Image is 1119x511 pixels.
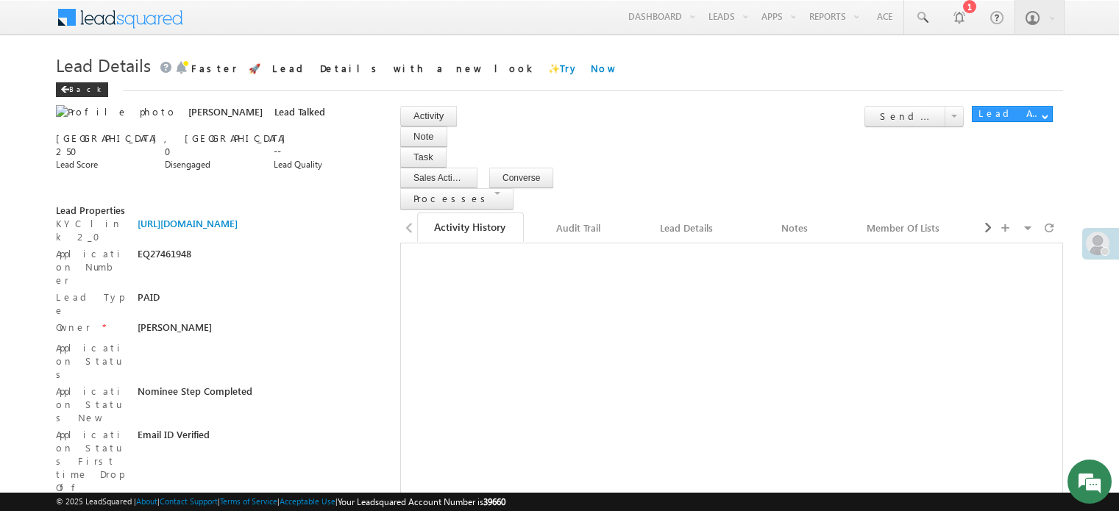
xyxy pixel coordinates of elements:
button: Note [400,126,447,147]
a: +xx-xxxxxxxx05 [56,118,165,131]
div: Back [56,82,108,97]
div: Activity History [429,219,511,235]
button: Processes [400,188,514,210]
span: 39660 [483,496,505,507]
span: [PERSON_NAME] [188,105,263,118]
button: Sales Activity [400,168,477,188]
a: Member Of Lists [850,212,957,243]
div: 0 [165,145,266,158]
span: Your Leadsquared Account Number is [338,496,505,507]
button: Task [400,147,447,168]
img: Profile photo [56,105,177,118]
span: © 2025 LeadSquared | | | | | [56,495,505,509]
div: Notes [754,219,836,237]
div: Summary [971,219,1053,237]
div: Lead Actions [978,107,1041,120]
div: Lead Score [56,158,157,171]
button: Activity [400,106,457,126]
button: Converse [489,168,553,188]
span: Lead Details [56,53,151,76]
span: Processes [413,192,491,204]
label: Application Status First time Drop Off [56,428,129,494]
a: Contact Support [160,496,218,506]
a: Try Now [560,62,617,74]
label: Application Status New [56,385,129,424]
label: Lead Type [56,290,129,317]
label: KYC link 2_0 [56,217,129,243]
div: Disengaged [165,158,266,171]
div: PAID [138,290,266,311]
label: Application Number [56,247,129,287]
span: Lead Properties [56,204,125,216]
div: Lead Details [645,219,727,237]
div: Nominee Step Completed [138,385,266,405]
label: Application Status [56,341,129,381]
a: Summary [959,212,1066,243]
span: Lead Talked [274,105,325,118]
button: Send Email [864,106,945,127]
a: Lead Details [633,212,740,243]
span: Send Email [880,110,978,122]
a: Activity History [417,212,524,242]
span: [PERSON_NAME] [138,321,212,333]
a: [URL][DOMAIN_NAME] [138,217,238,229]
label: Owner [56,321,90,334]
a: Terms of Service [220,496,277,506]
button: Lead Actions [972,106,1053,122]
a: Audit Trail [525,212,632,243]
div: Email ID Verified [138,428,266,449]
a: Acceptable Use [280,496,335,506]
div: Lead Quality [274,158,374,171]
div: Member Of Lists [862,219,944,237]
div: EQ27461948 [138,247,266,268]
div: -- [274,145,374,158]
div: 250 [56,145,157,158]
span: [GEOGRAPHIC_DATA], [GEOGRAPHIC_DATA] [56,132,293,144]
span: Faster 🚀 Lead Details with a new look ✨ [191,62,617,74]
a: About [136,496,157,506]
a: Back [56,82,116,94]
a: Notes [742,212,849,243]
div: Audit Trail [537,219,619,237]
